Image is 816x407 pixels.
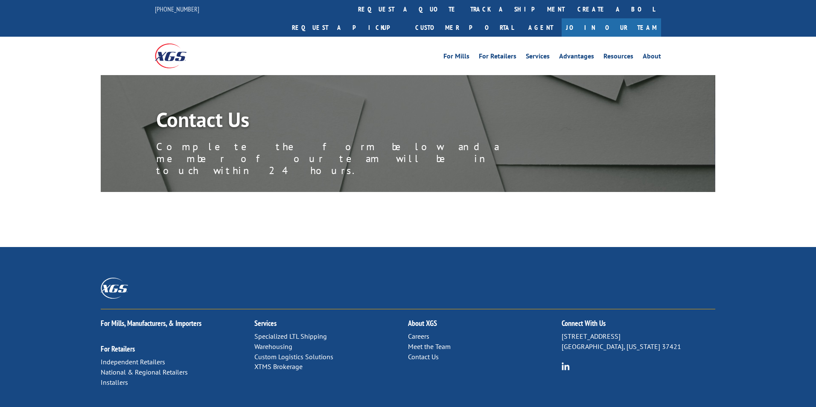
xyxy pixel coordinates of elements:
[408,352,439,361] a: Contact Us
[643,53,661,62] a: About
[520,18,562,37] a: Agent
[156,109,540,134] h1: Contact Us
[409,18,520,37] a: Customer Portal
[603,53,633,62] a: Resources
[254,352,333,361] a: Custom Logistics Solutions
[155,5,199,13] a: [PHONE_NUMBER]
[254,342,292,351] a: Warehousing
[286,18,409,37] a: Request a pickup
[443,53,469,62] a: For Mills
[156,141,540,177] p: Complete the form below and a member of our team will be in touch within 24 hours.
[101,318,201,328] a: For Mills, Manufacturers, & Importers
[562,320,715,331] h2: Connect With Us
[101,344,135,354] a: For Retailers
[562,18,661,37] a: Join Our Team
[408,342,451,351] a: Meet the Team
[101,368,188,376] a: National & Regional Retailers
[562,331,715,352] p: [STREET_ADDRESS] [GEOGRAPHIC_DATA], [US_STATE] 37421
[479,53,516,62] a: For Retailers
[408,332,429,340] a: Careers
[101,358,165,366] a: Independent Retailers
[254,362,303,371] a: XTMS Brokerage
[526,53,550,62] a: Services
[254,332,327,340] a: Specialized LTL Shipping
[562,362,570,370] img: group-6
[254,318,277,328] a: Services
[101,278,128,299] img: XGS_Logos_ALL_2024_All_White
[559,53,594,62] a: Advantages
[408,318,437,328] a: About XGS
[101,378,128,387] a: Installers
